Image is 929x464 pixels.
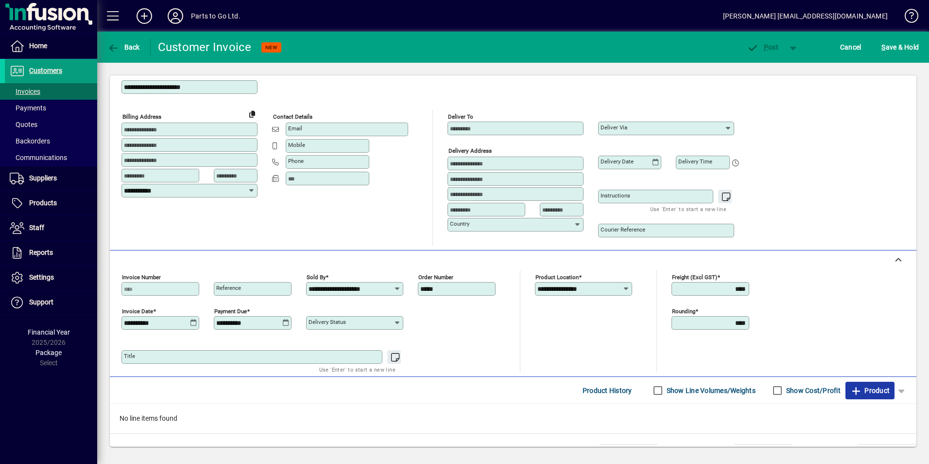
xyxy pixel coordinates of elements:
[265,44,277,51] span: NEW
[5,216,97,240] a: Staff
[5,266,97,290] a: Settings
[29,174,57,182] span: Suppliers
[723,8,888,24] div: [PERSON_NAME] [EMAIL_ADDRESS][DOMAIN_NAME]
[601,158,634,165] mat-label: Delivery date
[288,158,304,164] mat-label: Phone
[881,39,919,55] span: ave & Hold
[764,43,768,51] span: P
[583,383,632,398] span: Product History
[897,2,917,34] a: Knowledge Base
[10,104,46,112] span: Payments
[418,274,453,281] mat-label: Order number
[191,8,241,24] div: Parts to Go Ltd.
[840,39,861,55] span: Cancel
[158,39,252,55] div: Customer Invoice
[214,308,247,315] mat-label: Payment due
[10,88,40,95] span: Invoices
[448,113,473,120] mat-label: Deliver To
[5,149,97,166] a: Communications
[601,226,645,233] mat-label: Courier Reference
[122,308,153,315] mat-label: Invoice date
[600,445,658,456] td: 0.0000 M³
[29,199,57,207] span: Products
[5,166,97,191] a: Suppliers
[5,191,97,215] a: Products
[601,192,630,199] mat-label: Instructions
[742,38,783,56] button: Post
[244,106,260,122] button: Copy to Delivery address
[124,353,135,359] mat-label: Title
[5,116,97,133] a: Quotes
[288,142,305,148] mat-label: Mobile
[784,386,841,395] label: Show Cost/Profit
[535,274,579,281] mat-label: Product location
[309,319,346,325] mat-label: Delivery status
[160,7,191,25] button: Profile
[129,7,160,25] button: Add
[5,34,97,58] a: Home
[10,121,37,128] span: Quotes
[665,386,756,395] label: Show Line Volumes/Weights
[858,445,916,456] td: 0.00
[28,328,70,336] span: Financial Year
[678,158,712,165] mat-label: Delivery time
[850,383,890,398] span: Product
[29,42,47,50] span: Home
[122,274,161,281] mat-label: Invoice number
[5,100,97,116] a: Payments
[845,382,895,399] button: Product
[800,445,858,456] td: GST exclusive
[35,349,62,357] span: Package
[319,364,396,375] mat-hint: Use 'Enter' to start a new line
[288,125,302,132] mat-label: Email
[601,124,627,131] mat-label: Deliver via
[105,38,142,56] button: Back
[881,43,885,51] span: S
[5,133,97,149] a: Backorders
[5,290,97,315] a: Support
[450,220,469,227] mat-label: Country
[838,38,864,56] button: Cancel
[29,249,53,256] span: Reports
[747,43,778,51] span: ost
[97,38,151,56] app-page-header-button: Back
[29,273,54,281] span: Settings
[579,382,636,399] button: Product History
[666,445,734,456] td: Freight (excl GST)
[29,298,53,306] span: Support
[650,203,726,214] mat-hint: Use 'Enter' to start a new line
[29,224,44,232] span: Staff
[879,38,921,56] button: Save & Hold
[5,83,97,100] a: Invoices
[541,445,600,456] td: Total Volume
[672,274,717,281] mat-label: Freight (excl GST)
[734,445,792,456] td: 0.00
[107,43,140,51] span: Back
[29,67,62,74] span: Customers
[5,241,97,265] a: Reports
[110,404,916,433] div: No line items found
[216,285,241,291] mat-label: Reference
[10,137,50,145] span: Backorders
[672,308,695,315] mat-label: Rounding
[307,274,326,281] mat-label: Sold by
[10,154,67,161] span: Communications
